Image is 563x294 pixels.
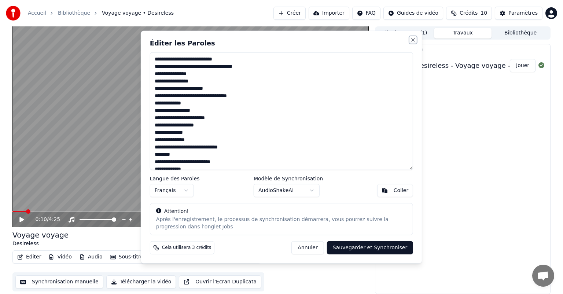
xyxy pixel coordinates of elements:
h2: Éditer les Paroles [150,40,413,47]
label: Modèle de Synchronisation [254,176,323,181]
button: Coller [377,184,413,197]
button: Sauvegarder et Synchroniser [327,241,413,254]
span: Cela utilisera 3 crédits [162,245,211,250]
div: Après l'enregistrement, le processus de synchronisation démarrera, vous pourrez suivre la progres... [156,216,407,230]
button: Annuler [291,241,324,254]
div: Coller [394,187,409,194]
div: Attention! [156,207,407,215]
label: Langue des Paroles [150,176,200,181]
